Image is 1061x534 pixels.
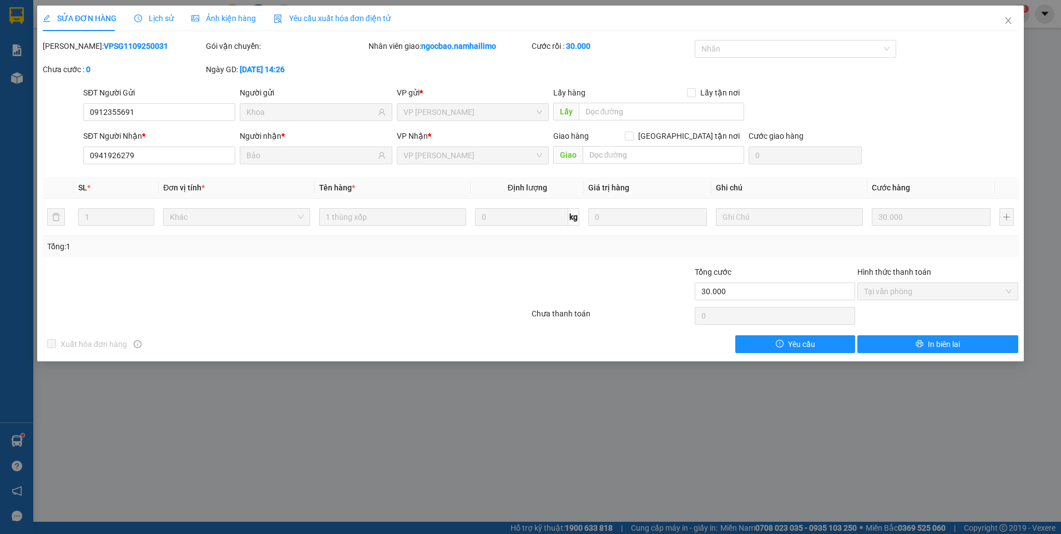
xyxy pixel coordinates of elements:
[206,40,367,52] div: Gói vận chuyển:
[319,183,355,192] span: Tên hàng
[170,209,304,225] span: Khác
[43,14,117,23] span: SỬA ĐƠN HÀNG
[749,132,804,140] label: Cước giao hàng
[240,87,392,99] div: Người gửi
[378,152,386,159] span: user
[240,130,392,142] div: Người nhận
[583,146,745,164] input: Dọc đường
[274,14,282,23] img: icon
[749,147,862,164] input: Cước giao hàng
[246,149,375,162] input: Tên người nhận
[43,40,204,52] div: [PERSON_NAME]:
[857,268,931,276] label: Hình thức thanh toán
[319,208,466,226] input: VD: Bàn, Ghế
[579,103,745,120] input: Dọc đường
[928,338,960,350] span: In biên lai
[163,183,205,192] span: Đơn vị tính
[735,335,855,353] button: exclamation-circleYêu cầu
[634,130,744,142] span: [GEOGRAPHIC_DATA] tận nơi
[872,183,910,192] span: Cước hàng
[43,63,204,75] div: Chưa cước :
[368,40,529,52] div: Nhân viên giao:
[104,42,168,51] b: VPSG1109250031
[508,183,547,192] span: Định lượng
[530,308,694,327] div: Chưa thanh toán
[378,108,386,116] span: user
[916,340,923,349] span: printer
[206,63,367,75] div: Ngày GD:
[716,208,863,226] input: Ghi Chú
[83,130,235,142] div: SĐT Người Nhận
[86,65,90,74] b: 0
[864,283,1012,300] span: Tại văn phòng
[134,14,174,23] span: Lịch sử
[134,340,142,348] span: info-circle
[695,268,731,276] span: Tổng cước
[588,208,707,226] input: 0
[246,106,375,118] input: Tên người gửi
[403,147,542,164] span: VP Phan Thiết
[240,65,285,74] b: [DATE] 14:26
[191,14,256,23] span: Ảnh kiện hàng
[397,87,549,99] div: VP gửi
[788,338,815,350] span: Yêu cầu
[857,335,1018,353] button: printerIn biên lai
[566,42,590,51] b: 30.000
[43,14,50,22] span: edit
[588,183,629,192] span: Giá trị hàng
[872,208,991,226] input: 0
[274,14,391,23] span: Yêu cầu xuất hóa đơn điện tử
[1004,16,1013,25] span: close
[776,340,784,349] span: exclamation-circle
[134,14,142,22] span: clock-circle
[532,40,693,52] div: Cước rồi :
[999,208,1014,226] button: plus
[83,87,235,99] div: SĐT Người Gửi
[397,132,428,140] span: VP Nhận
[553,132,589,140] span: Giao hàng
[553,88,585,97] span: Lấy hàng
[421,42,496,51] b: ngocbao.namhailimo
[711,177,867,199] th: Ghi chú
[993,6,1024,37] button: Close
[47,208,65,226] button: delete
[78,183,87,192] span: SL
[191,14,199,22] span: picture
[553,103,579,120] span: Lấy
[47,240,410,253] div: Tổng: 1
[403,104,542,120] span: VP Phạm Ngũ Lão
[56,338,132,350] span: Xuất hóa đơn hàng
[696,87,744,99] span: Lấy tận nơi
[553,146,583,164] span: Giao
[568,208,579,226] span: kg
